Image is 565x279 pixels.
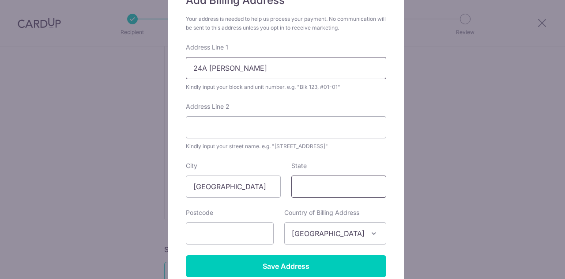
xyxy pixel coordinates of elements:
[186,208,213,217] label: Postcode
[186,102,230,111] label: Address Line 2
[284,222,386,245] span: Singapore
[186,142,386,151] div: Kindly input your street name. e.g. "[STREET_ADDRESS]"
[186,43,228,52] label: Address Line 1
[186,255,386,277] input: Save Address
[186,161,197,170] label: City
[291,161,307,170] label: State
[285,223,386,244] span: Singapore
[284,208,359,217] label: Country of Billing Address
[186,83,386,92] div: Kindly input your block and unit number. e.g. "Blk 123, #01-01"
